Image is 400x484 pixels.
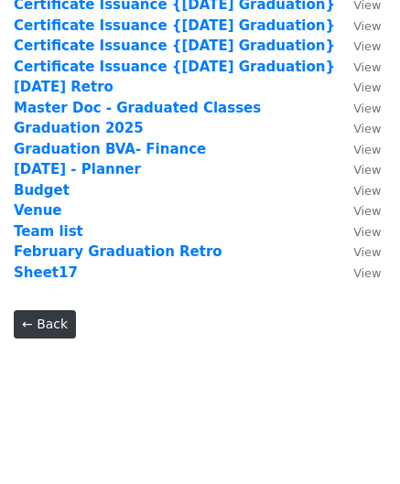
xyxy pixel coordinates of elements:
[353,102,381,115] small: View
[353,204,381,218] small: View
[14,243,222,260] a: February Graduation Retro
[353,122,381,135] small: View
[335,243,381,260] a: View
[353,39,381,53] small: View
[14,223,83,240] a: Team list
[335,264,381,281] a: View
[14,161,141,177] a: [DATE] - Planner
[353,266,381,280] small: View
[14,100,261,116] a: Master Doc - Graduated Classes
[353,81,381,94] small: View
[14,17,335,34] a: Certificate Issuance {[DATE] Graduation}
[308,396,400,484] iframe: Chat Widget
[335,161,381,177] a: View
[14,310,76,339] a: ← Back
[335,202,381,219] a: View
[353,225,381,239] small: View
[14,202,62,219] a: Venue
[335,223,381,240] a: View
[335,17,381,34] a: View
[14,182,70,199] a: Budget
[14,79,114,95] a: [DATE] Retro
[353,60,381,74] small: View
[335,38,381,54] a: View
[353,163,381,177] small: View
[335,141,381,157] a: View
[14,38,335,54] a: Certificate Issuance {[DATE] Graduation}
[14,120,144,136] a: Graduation 2025
[335,100,381,116] a: View
[14,264,78,281] a: Sheet17
[14,59,335,75] a: Certificate Issuance {[DATE] Graduation}
[335,182,381,199] a: View
[353,19,381,33] small: View
[335,59,381,75] a: View
[353,245,381,259] small: View
[14,141,206,157] a: Graduation BVA- Finance
[335,120,381,136] a: View
[353,143,381,156] small: View
[353,184,381,198] small: View
[335,79,381,95] a: View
